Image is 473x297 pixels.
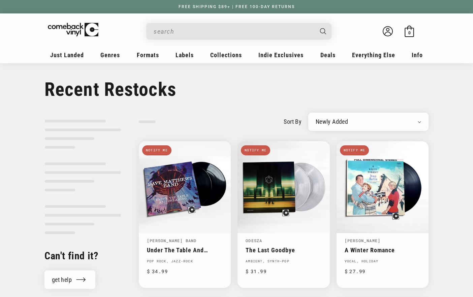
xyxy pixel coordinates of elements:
[246,238,262,243] a: Odesza
[284,117,302,126] label: sort by
[154,25,313,38] input: search
[147,238,197,243] a: [PERSON_NAME] Band
[176,51,194,59] span: Labels
[50,51,84,59] span: Just Landed
[314,23,333,40] button: Search
[44,78,429,101] h1: Recent Restocks
[345,238,381,243] a: [PERSON_NAME]
[44,270,95,289] a: get help
[147,247,223,254] a: Under The Table And Dreaming
[320,51,336,59] span: Deals
[412,51,423,59] span: Info
[210,51,242,59] span: Collections
[172,4,302,9] a: FREE SHIPPING $89+ | FREE 100-DAY RETURNS
[146,23,332,40] div: Search
[258,51,304,59] span: Indie Exclusives
[345,247,420,254] a: A Winter Romance
[44,249,121,262] h2: Can't find it?
[352,51,395,59] span: Everything Else
[408,30,411,35] span: 0
[137,51,159,59] span: Formats
[246,247,321,254] a: The Last Goodbye
[100,51,120,59] span: Genres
